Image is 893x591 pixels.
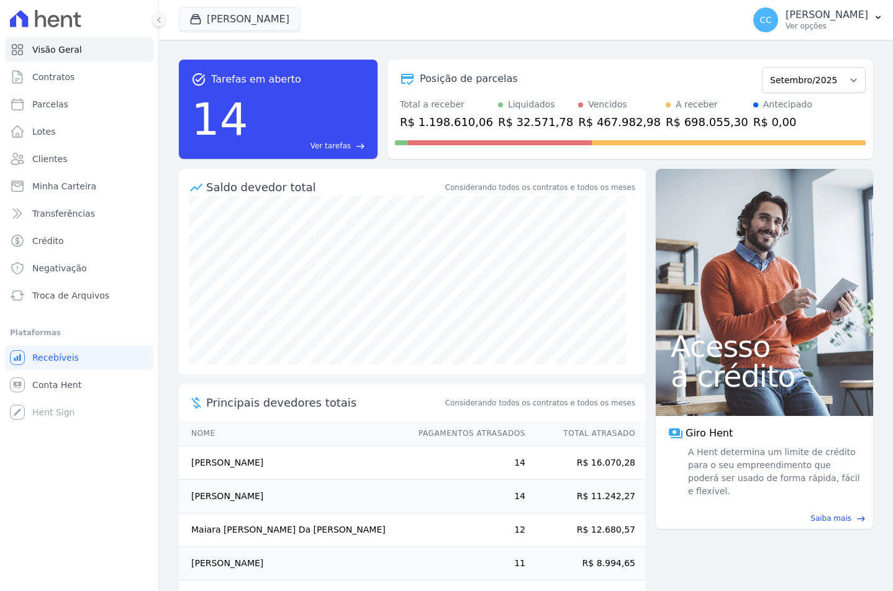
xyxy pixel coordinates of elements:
[810,513,851,524] span: Saiba mais
[743,2,893,37] button: CC [PERSON_NAME] Ver opções
[508,98,555,111] div: Liquidados
[407,446,526,480] td: 14
[32,235,64,247] span: Crédito
[526,547,645,580] td: R$ 8.994,65
[5,37,153,62] a: Visão Geral
[32,125,56,138] span: Lotes
[5,256,153,281] a: Negativação
[407,547,526,580] td: 11
[671,332,858,361] span: Acesso
[5,174,153,199] a: Minha Carteira
[753,114,812,130] div: R$ 0,00
[179,421,407,446] th: Nome
[5,283,153,308] a: Troca de Arquivos
[5,345,153,370] a: Recebíveis
[206,179,443,196] div: Saldo devedor total
[759,16,772,24] span: CC
[686,426,733,441] span: Giro Hent
[32,207,95,220] span: Transferências
[676,98,718,111] div: A receber
[32,289,109,302] span: Troca de Arquivos
[686,446,861,498] span: A Hent determina um limite de crédito para o seu empreendimento que poderá ser usado de forma ráp...
[5,119,153,144] a: Lotes
[179,7,300,31] button: [PERSON_NAME]
[763,98,812,111] div: Antecipado
[663,513,866,524] a: Saiba mais east
[32,43,82,56] span: Visão Geral
[32,180,96,192] span: Minha Carteira
[400,98,493,111] div: Total a receber
[5,147,153,171] a: Clientes
[498,114,573,130] div: R$ 32.571,78
[32,262,87,274] span: Negativação
[526,513,645,547] td: R$ 12.680,57
[407,421,526,446] th: Pagamentos Atrasados
[407,480,526,513] td: 14
[179,513,407,547] td: Maiara [PERSON_NAME] Da [PERSON_NAME]
[32,98,68,111] span: Parcelas
[253,140,365,151] a: Ver tarefas east
[5,201,153,226] a: Transferências
[32,379,81,391] span: Conta Hent
[311,140,351,151] span: Ver tarefas
[666,114,748,130] div: R$ 698.055,30
[211,72,301,87] span: Tarefas em aberto
[578,114,661,130] div: R$ 467.982,98
[786,21,868,31] p: Ver opções
[856,514,866,523] span: east
[191,72,206,87] span: task_alt
[5,228,153,253] a: Crédito
[5,372,153,397] a: Conta Hent
[526,421,645,446] th: Total Atrasado
[526,446,645,480] td: R$ 16.070,28
[671,361,858,391] span: a crédito
[5,65,153,89] a: Contratos
[445,397,635,408] span: Considerando todos os contratos e todos os meses
[10,325,148,340] div: Plataformas
[179,480,407,513] td: [PERSON_NAME]
[407,513,526,547] td: 12
[206,394,443,411] span: Principais devedores totais
[420,71,518,86] div: Posição de parcelas
[191,87,248,151] div: 14
[445,182,635,193] div: Considerando todos os contratos e todos os meses
[786,9,868,21] p: [PERSON_NAME]
[179,446,407,480] td: [PERSON_NAME]
[526,480,645,513] td: R$ 11.242,27
[356,142,365,151] span: east
[5,92,153,117] a: Parcelas
[400,114,493,130] div: R$ 1.198.610,06
[32,71,75,83] span: Contratos
[588,98,627,111] div: Vencidos
[32,153,67,165] span: Clientes
[179,547,407,580] td: [PERSON_NAME]
[32,351,79,364] span: Recebíveis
